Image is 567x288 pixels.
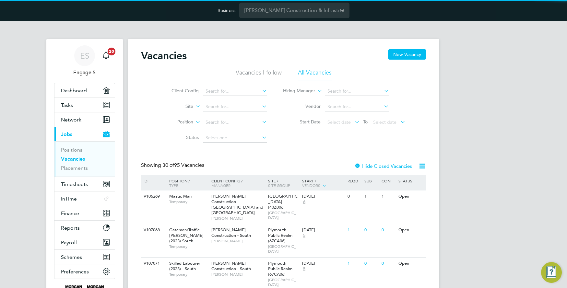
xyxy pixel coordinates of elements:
[346,224,363,236] div: 1
[302,266,306,272] span: 5
[266,175,301,191] div: Site /
[346,258,363,270] div: 1
[346,190,363,202] div: 0
[327,119,351,125] span: Select date
[54,235,115,249] button: Payroll
[301,175,346,191] div: Start /
[61,239,77,246] span: Payroll
[54,45,115,76] a: ESEngage S
[283,119,321,125] label: Start Date
[361,118,370,126] span: To
[61,117,81,123] span: Network
[169,260,200,271] span: Skilled Labourer (2023) - South
[325,87,389,96] input: Search for...
[61,87,87,94] span: Dashboard
[302,227,344,233] div: [DATE]
[268,193,298,210] span: [GEOGRAPHIC_DATA] (40Z006)
[54,69,115,76] span: Engage S
[142,175,165,186] div: ID
[54,83,115,98] a: Dashboard
[61,269,89,275] span: Preferences
[54,112,115,127] button: Network
[142,224,165,236] div: V107068
[203,133,267,143] input: Select one
[61,196,77,202] span: InTime
[211,227,251,238] span: [PERSON_NAME] Construction - South
[80,52,89,60] span: ES
[161,88,199,94] label: Client Config
[100,45,112,66] a: 20
[218,7,235,13] label: Business
[283,103,321,109] label: Vendor
[142,190,165,202] div: V106269
[325,102,389,111] input: Search for...
[397,175,425,186] div: Status
[164,175,210,191] div: Position /
[302,199,306,205] span: 6
[54,127,115,141] button: Jobs
[156,119,193,125] label: Position
[268,210,299,220] span: [GEOGRAPHIC_DATA]
[211,183,230,188] span: Manager
[54,221,115,235] button: Reports
[363,175,380,186] div: Sub
[354,163,412,169] label: Hide Closed Vacancies
[278,88,315,94] label: Hiring Manager
[61,165,88,171] a: Placements
[156,103,193,110] label: Site
[211,238,265,244] span: [PERSON_NAME]
[142,258,165,270] div: V107071
[162,162,174,168] span: 30 of
[169,244,208,249] span: Temporary
[108,48,115,55] span: 20
[61,147,82,153] a: Positions
[268,244,299,254] span: [GEOGRAPHIC_DATA]
[380,224,397,236] div: 0
[61,131,72,137] span: Jobs
[380,175,397,186] div: Conf
[61,225,80,231] span: Reports
[169,183,178,188] span: Type
[302,183,320,188] span: Vendors
[162,162,204,168] span: 95 Vacancies
[268,227,292,244] span: Plymouth Public Realm (67CA06)
[61,102,73,108] span: Tasks
[61,210,79,216] span: Finance
[388,49,426,60] button: New Vacancy
[211,216,265,221] span: [PERSON_NAME]
[54,177,115,191] button: Timesheets
[541,262,562,283] button: Engage Resource Center
[211,193,263,215] span: [PERSON_NAME] Construction - [GEOGRAPHIC_DATA] and [GEOGRAPHIC_DATA]
[363,224,380,236] div: 0
[211,272,265,277] span: [PERSON_NAME]
[203,87,267,96] input: Search for...
[346,175,363,186] div: Reqd
[54,206,115,220] button: Finance
[236,69,282,80] li: Vacancies I follow
[373,119,396,125] span: Select date
[380,258,397,270] div: 0
[54,250,115,264] button: Schemes
[397,224,425,236] div: Open
[302,233,306,238] span: 5
[61,156,85,162] a: Vacancies
[61,254,82,260] span: Schemes
[54,264,115,279] button: Preferences
[380,190,397,202] div: 1
[268,183,290,188] span: Site Group
[363,190,380,202] div: 1
[54,141,115,177] div: Jobs
[141,49,187,62] h2: Vacancies
[397,190,425,202] div: Open
[302,194,344,199] div: [DATE]
[397,258,425,270] div: Open
[203,102,267,111] input: Search for...
[298,69,332,80] li: All Vacancies
[211,260,251,271] span: [PERSON_NAME] Construction - South
[210,175,266,191] div: Client Config /
[169,227,204,244] span: Gateman/Traffic [PERSON_NAME] (2023) South
[268,260,292,277] span: Plymouth Public Realm (67CA06)
[169,272,208,277] span: Temporary
[54,191,115,206] button: InTime
[161,134,199,140] label: Status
